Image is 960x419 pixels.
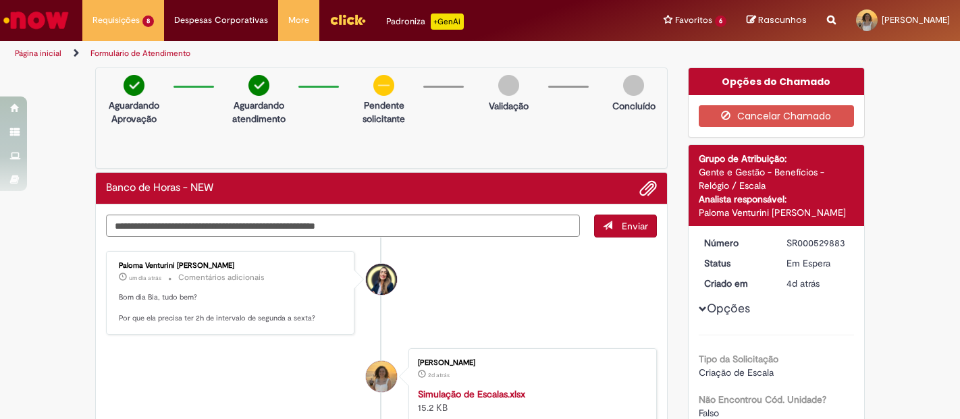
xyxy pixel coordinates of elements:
[758,13,807,26] span: Rascunhos
[498,75,519,96] img: img-circle-grey.png
[715,16,726,27] span: 6
[428,371,450,379] span: 2d atrás
[786,236,849,250] div: SR000529883
[431,13,464,30] p: +GenAi
[694,277,777,290] dt: Criado em
[699,165,855,192] div: Gente e Gestão - Benefícios - Relógio / Escala
[694,236,777,250] dt: Número
[612,99,656,113] p: Concluído
[386,13,464,30] div: Padroniza
[351,99,417,125] p: Pendente solicitante
[329,9,366,30] img: click_logo_yellow_360x200.png
[373,75,394,96] img: circle-minus.png
[786,277,849,290] div: 25/08/2025 09:26:49
[366,361,397,392] div: Beatriz Galeno De Lacerda Ribeiro
[694,256,777,270] dt: Status
[639,179,657,197] button: Adicionar anexos
[129,274,161,282] time: 27/08/2025 10:45:30
[428,371,450,379] time: 26/08/2025 16:25:52
[1,7,71,34] img: ServiceNow
[675,13,712,27] span: Favoritos
[489,99,529,113] p: Validação
[594,215,657,238] button: Enviar
[174,13,268,27] span: Despesas Corporativas
[699,192,855,206] div: Analista responsável:
[622,220,648,232] span: Enviar
[699,152,855,165] div: Grupo de Atribuição:
[248,75,269,96] img: check-circle-green.png
[699,407,719,419] span: Falso
[699,105,855,127] button: Cancelar Chamado
[623,75,644,96] img: img-circle-grey.png
[124,75,144,96] img: check-circle-green.png
[418,387,643,414] div: 15.2 KB
[699,353,778,365] b: Tipo da Solicitação
[129,274,161,282] span: um dia atrás
[786,277,820,289] time: 25/08/2025 09:26:49
[178,272,265,283] small: Comentários adicionais
[119,292,344,324] p: Bom dia Bia, tudo bem? Por que ela precisa ter 2h de intervalo de segunda a sexta?
[106,215,580,237] textarea: Digite sua mensagem aqui...
[366,264,397,295] div: Paloma Venturini Marques Fiorezi
[418,388,525,400] a: Simulação de Escalas.xlsx
[15,48,61,59] a: Página inicial
[92,13,140,27] span: Requisições
[101,99,167,125] p: Aguardando Aprovação
[699,393,826,406] b: Não Encontrou Cód. Unidade?
[119,262,344,270] div: Paloma Venturini [PERSON_NAME]
[882,14,950,26] span: [PERSON_NAME]
[689,68,865,95] div: Opções do Chamado
[699,366,774,379] span: Criação de Escala
[90,48,190,59] a: Formulário de Atendimento
[699,206,855,219] div: Paloma Venturini [PERSON_NAME]
[786,277,820,289] span: 4d atrás
[10,41,630,66] ul: Trilhas de página
[142,16,154,27] span: 8
[226,99,292,125] p: Aguardando atendimento
[747,14,807,27] a: Rascunhos
[288,13,309,27] span: More
[106,182,213,194] h2: Banco de Horas - NEW Histórico de tíquete
[786,256,849,270] div: Em Espera
[418,359,643,367] div: [PERSON_NAME]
